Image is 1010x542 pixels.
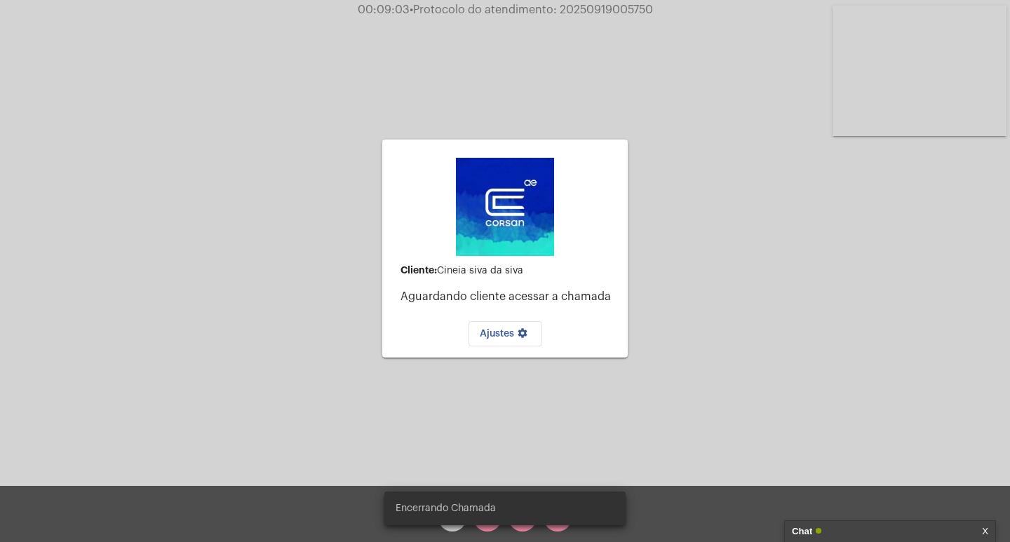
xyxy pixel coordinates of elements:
[400,265,437,275] strong: Cliente:
[400,290,617,303] p: Aguardando cliente acessar a chamada
[982,521,988,542] a: X
[514,327,531,344] mat-icon: settings
[410,4,413,15] span: •
[358,4,410,15] span: 00:09:03
[396,501,496,515] span: Encerrando Chamada
[410,4,653,15] span: Protocolo do atendimento: 20250919005750
[480,329,531,339] span: Ajustes
[469,321,542,346] button: Ajustes
[792,521,812,542] strong: Chat
[816,528,821,534] span: Online
[456,158,554,256] img: d4669ae0-8c07-2337-4f67-34b0df7f5ae4.jpeg
[400,265,617,276] div: Cineia siva da siva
